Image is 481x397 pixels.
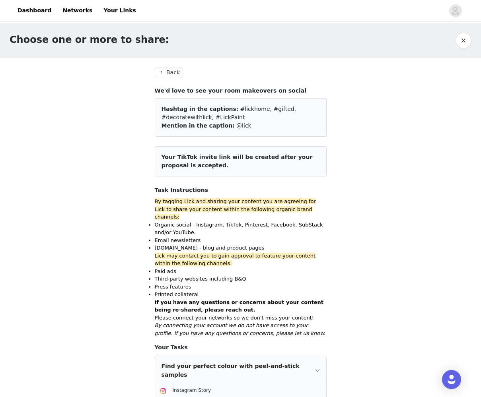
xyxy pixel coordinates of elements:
[173,387,211,393] span: Instagram Story
[155,237,201,243] span: Email newsletters
[442,370,461,389] div: Open Intercom Messenger
[162,154,313,168] span: Your TikTok invite link will be created after your proposal is accepted.
[155,253,316,267] span: Lick may contact you to gain approval to feature your content within the following channels:
[452,4,459,17] div: avatar
[162,122,235,129] span: Mention in the caption:
[155,87,327,95] h4: We'd love to see your room makeovers on social
[155,343,327,352] h4: Your Tasks
[155,284,191,290] span: Press features
[58,2,97,19] a: Networks
[155,186,327,194] h4: Task Instructions
[155,198,316,220] span: By tagging Lick and sharing your content you are agreeing for Lick to share your content within t...
[155,299,324,313] strong: If you have any questions or concerns about your content being re-shared, please reach out.
[99,2,141,19] a: Your Links
[155,68,183,77] button: Back
[10,33,169,47] h1: Choose one or more to share:
[315,368,320,373] i: icon: right
[155,276,246,282] span: Third-party websites including B&Q
[13,2,56,19] a: Dashboard
[155,322,325,336] span: By connecting your account we do not have access to your profile. If you have any questions or co...
[155,355,326,385] div: icon: rightFind your perfect colour with peel-and-stick samples
[160,388,166,394] img: Instagram Icon
[155,268,176,274] span: Paid ads
[155,315,314,321] span: Please connect your networks so we don't miss your content!
[236,122,251,129] span: @lick
[155,291,199,297] span: Printed collateral
[155,222,323,236] span: Organic social - Instagram, TikTok, Pinterest, Facebook, SubStack and/or YouTube.
[162,106,239,112] span: Hashtag in the captions:
[155,245,265,251] span: [DOMAIN_NAME] - blog and product pages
